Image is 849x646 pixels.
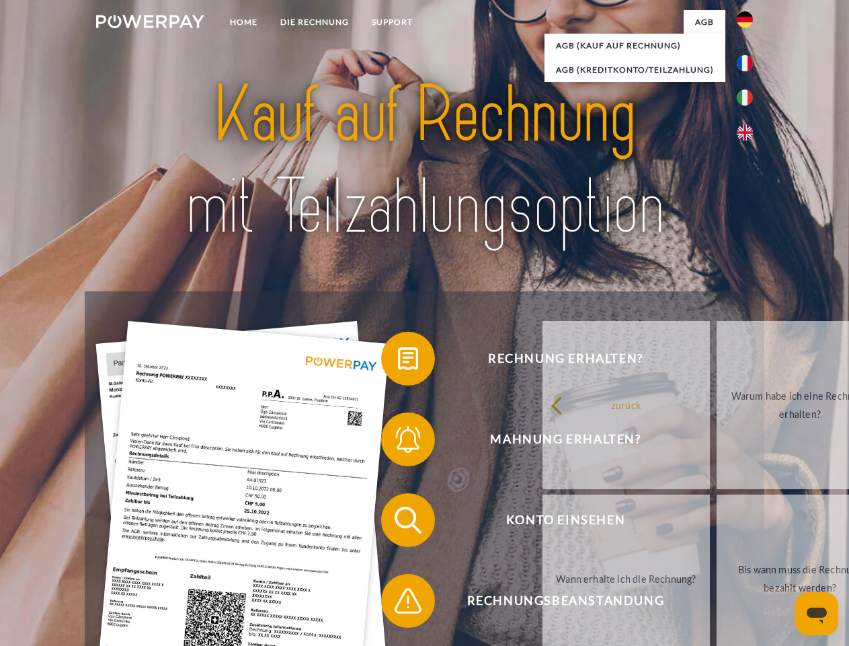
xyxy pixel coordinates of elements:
[360,10,424,34] a: SUPPORT
[544,58,725,82] a: AGB (Kreditkonto/Teilzahlung)
[381,412,731,466] button: Mahnung erhalten?
[391,584,425,618] img: qb_warning.svg
[381,574,731,628] button: Rechnungsbeanstandung
[795,592,838,635] iframe: Schaltfläche zum Öffnen des Messaging-Fensters
[737,11,753,28] img: de
[128,65,721,258] img: title-powerpay_de.svg
[544,34,725,58] a: AGB (Kauf auf Rechnung)
[737,124,753,141] img: en
[96,15,204,28] img: logo-powerpay-white.svg
[391,342,425,375] img: qb_bill.svg
[551,569,702,587] div: Wann erhalte ich die Rechnung?
[218,10,269,34] a: Home
[391,503,425,537] img: qb_search.svg
[391,423,425,456] img: qb_bell.svg
[737,55,753,71] img: fr
[381,332,731,386] button: Rechnung erhalten?
[684,10,725,34] a: agb
[737,89,753,106] img: it
[269,10,360,34] a: DIE RECHNUNG
[381,493,731,547] button: Konto einsehen
[551,396,702,414] div: zurück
